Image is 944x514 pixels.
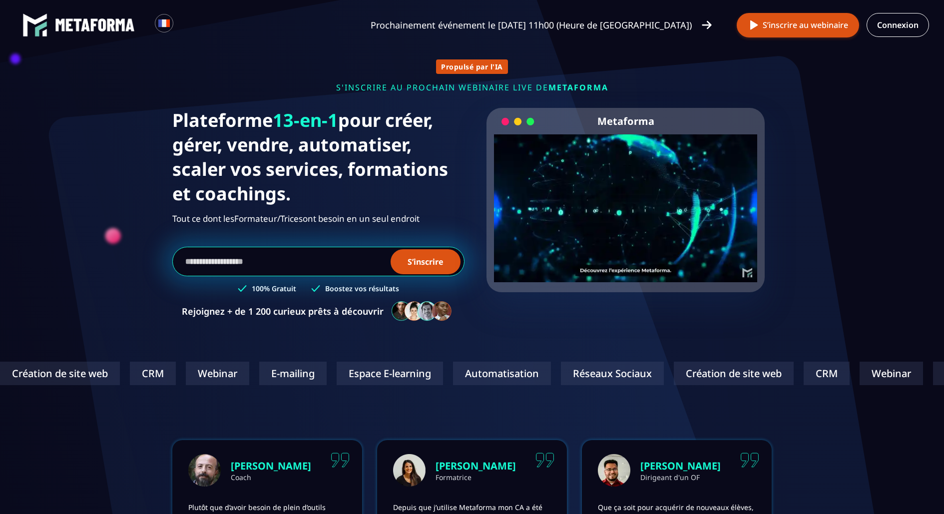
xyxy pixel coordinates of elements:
img: community-people [389,301,456,322]
div: Webinar [184,362,247,385]
div: CRM [802,362,848,385]
span: Formateur/Trices [234,211,303,227]
img: profile [393,454,426,487]
img: profile [188,454,221,487]
div: Search for option [173,14,198,36]
h3: 100% Gratuit [252,284,296,293]
img: quote [331,453,350,468]
div: Espace E-learning [335,362,441,385]
button: S’inscrire au webinaire [737,13,859,37]
p: Rejoignez + de 1 200 curieux prêts à découvrir [182,305,384,317]
span: METAFORMA [548,82,608,93]
p: Propulsé par l'IA [441,62,503,71]
h2: Metaforma [597,108,654,134]
p: Prochainement événement le [DATE] 11h00 (Heure de [GEOGRAPHIC_DATA]) [371,18,692,32]
p: [PERSON_NAME] [231,459,311,473]
div: Création de site web [672,362,792,385]
input: Search for option [182,19,189,31]
button: S’inscrire [391,249,461,274]
span: 13-en-1 [273,108,338,132]
a: Connexion [867,13,929,37]
div: CRM [128,362,174,385]
div: Automatisation [451,362,549,385]
h2: Tout ce dont les ont besoin en un seul endroit [172,211,465,227]
img: play [748,19,760,31]
div: Réseaux Sociaux [559,362,662,385]
img: profile [598,454,630,487]
img: logo [55,18,135,31]
div: Webinar [858,362,921,385]
p: Formatrice [436,473,516,482]
p: [PERSON_NAME] [436,459,516,473]
img: quote [535,453,554,468]
img: logo [22,12,47,37]
p: [PERSON_NAME] [640,459,721,473]
video: Your browser does not support the video tag. [494,134,757,266]
img: checked [311,284,320,293]
p: Coach [231,473,311,482]
h3: Boostez vos résultats [325,284,399,293]
img: fr [158,17,170,29]
img: quote [740,453,759,468]
p: s'inscrire au prochain webinaire live de [172,82,772,93]
p: Dirigeant d'un OF [640,473,721,482]
img: arrow-right [702,19,712,30]
div: E-mailing [257,362,325,385]
h1: Plateforme pour créer, gérer, vendre, automatiser, scaler vos services, formations et coachings. [172,108,465,206]
img: checked [238,284,247,293]
img: loading [501,117,534,126]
